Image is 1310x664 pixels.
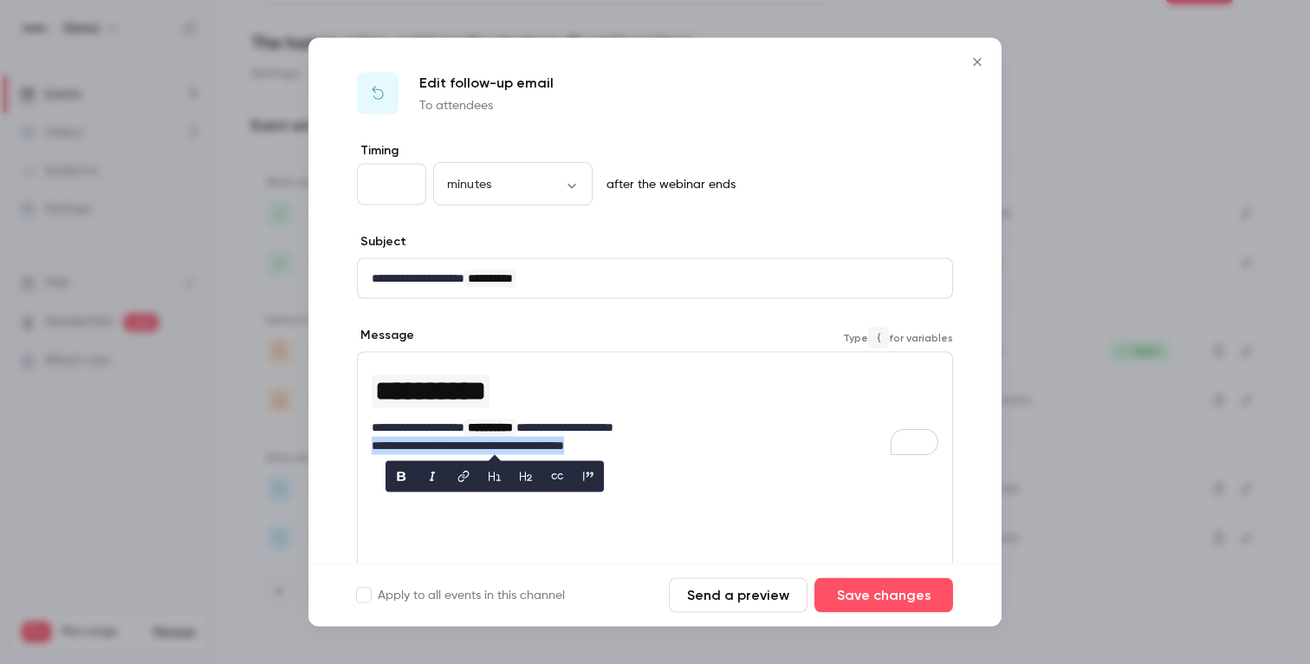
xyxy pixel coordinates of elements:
label: Message [357,327,414,344]
code: { [868,327,889,348]
button: Close [960,45,995,80]
label: Timing [357,142,953,159]
button: Save changes [814,578,953,613]
button: blockquote [574,462,602,490]
p: after the webinar ends [600,176,736,193]
button: link [450,462,477,490]
div: To enrich screen reader interactions, please activate Accessibility in Grammarly extension settings [358,353,952,465]
p: Edit follow-up email [419,73,554,94]
label: Apply to all events in this channel [357,587,565,604]
div: editor [358,259,952,298]
button: bold [387,462,415,490]
button: Send a preview [669,578,807,613]
p: To attendees [419,97,554,114]
button: italic [418,462,446,490]
div: editor [358,353,952,465]
span: Type for variables [843,327,953,348]
label: Subject [357,233,406,251]
div: minutes [433,175,593,192]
